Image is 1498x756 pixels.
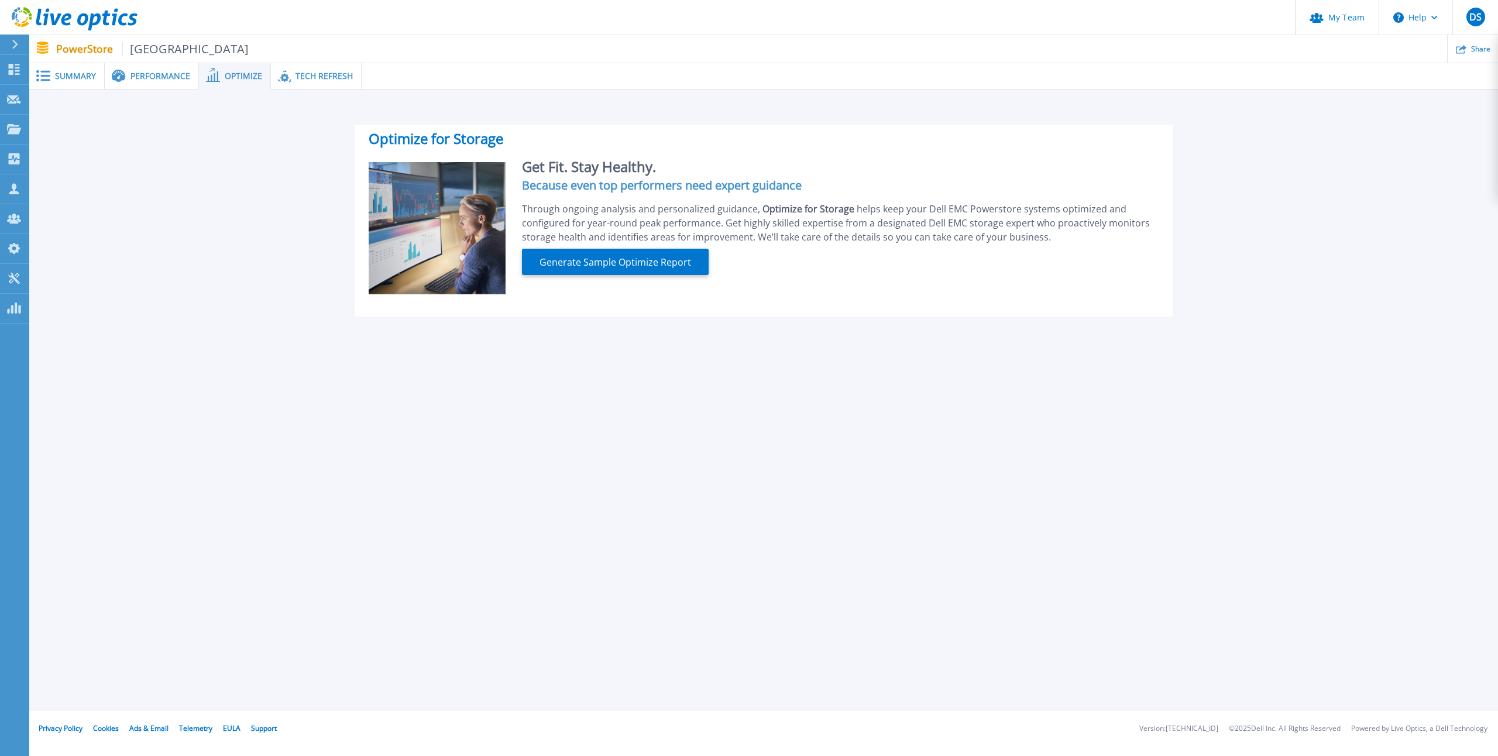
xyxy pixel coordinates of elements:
img: Optimize Promo [369,162,506,295]
div: Through ongoing analysis and personalized guidance, helps keep your Dell EMC Powerstore systems o... [522,202,1159,244]
span: Generate Sample Optimize Report [535,255,696,269]
span: Optimize for Storage [762,202,857,215]
a: Privacy Policy [39,723,83,733]
li: Powered by Live Optics, a Dell Technology [1351,725,1487,733]
h2: Optimize for Storage [369,134,1159,148]
h4: Because even top performers need expert guidance [522,181,1159,190]
a: EULA [223,723,240,733]
li: © 2025 Dell Inc. All Rights Reserved [1229,725,1341,733]
span: [GEOGRAPHIC_DATA] [122,42,249,56]
button: Generate Sample Optimize Report [522,249,709,275]
span: DS [1469,12,1482,22]
li: Version: [TECHNICAL_ID] [1139,725,1218,733]
a: Telemetry [179,723,212,733]
span: Summary [55,72,96,80]
span: Tech Refresh [296,72,353,80]
p: PowerStore [56,42,249,56]
h2: Get Fit. Stay Healthy. [522,162,1159,171]
a: Cookies [93,723,119,733]
span: Optimize [225,72,262,80]
span: Share [1471,46,1490,53]
a: Ads & Email [129,723,169,733]
span: Performance [130,72,190,80]
a: Support [251,723,277,733]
